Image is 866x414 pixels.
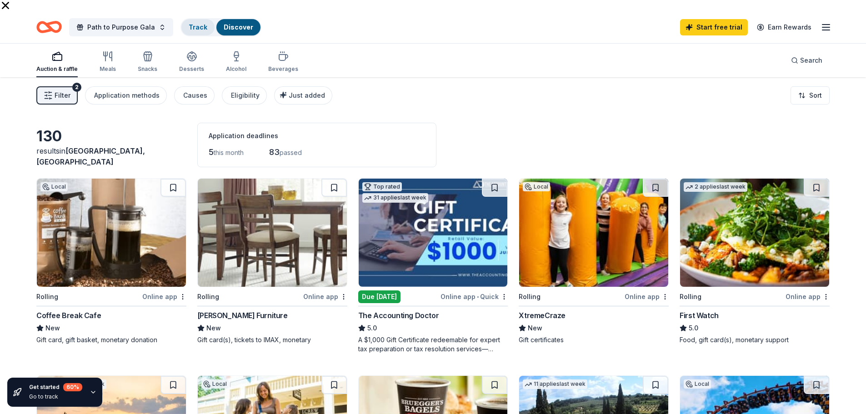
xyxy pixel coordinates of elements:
[29,383,82,391] div: Get started
[680,335,830,344] div: Food, gift card(s), monetary support
[519,178,669,344] a: Image for XtremeCrazeLocalRollingOnline appXtremeCrazeNewGift certificates
[684,182,747,192] div: 2 applies last week
[523,379,587,389] div: 11 applies last week
[680,19,748,35] a: Start free trial
[222,86,267,105] button: Eligibility
[197,178,347,344] a: Image for Jordan's FurnitureRollingOnline app[PERSON_NAME] FurnitureNewGift card(s), tickets to I...
[179,65,204,73] div: Desserts
[791,86,830,105] button: Sort
[36,310,101,321] div: Coffee Break Cafe
[138,47,157,77] button: Snacks
[40,182,68,191] div: Local
[362,193,428,203] div: 31 applies last week
[179,47,204,77] button: Desserts
[29,393,82,400] div: Go to track
[358,310,439,321] div: The Accounting Doctor
[37,179,186,287] img: Image for Coffee Break Cafe
[197,291,219,302] div: Rolling
[183,90,207,101] div: Causes
[36,146,145,166] span: [GEOGRAPHIC_DATA], [GEOGRAPHIC_DATA]
[201,379,229,389] div: Local
[680,291,701,302] div: Rolling
[528,323,542,334] span: New
[280,149,302,156] span: passed
[523,182,550,191] div: Local
[359,179,508,287] img: Image for The Accounting Doctor
[72,83,81,92] div: 2
[180,18,261,36] button: TrackDiscover
[231,90,260,101] div: Eligibility
[142,291,186,302] div: Online app
[36,65,78,73] div: Auction & raffle
[358,335,508,354] div: A $1,000 Gift Certificate redeemable for expert tax preparation or tax resolution services—recipi...
[45,323,60,334] span: New
[367,323,377,334] span: 5.0
[36,335,186,344] div: Gift card, gift basket, monetary donation
[87,22,155,33] span: Path to Purpose Gala
[198,179,347,287] img: Image for Jordan's Furniture
[680,178,830,344] a: Image for First Watch2 applieslast weekRollingOnline appFirst Watch5.0Food, gift card(s), monetar...
[197,335,347,344] div: Gift card(s), tickets to IMAX, monetary
[174,86,215,105] button: Causes
[303,291,347,302] div: Online app
[289,91,325,99] span: Just added
[55,90,70,101] span: Filter
[63,383,82,391] div: 60 %
[36,127,186,145] div: 130
[268,47,298,77] button: Beverages
[477,293,479,300] span: •
[519,179,668,287] img: Image for XtremeCraze
[684,379,711,389] div: Local
[269,147,280,157] span: 83
[36,178,186,344] a: Image for Coffee Break CafeLocalRollingOnline appCoffee Break CafeNewGift card, gift basket, mone...
[69,18,173,36] button: Path to Purpose Gala
[519,310,566,321] div: XtremeCraze
[224,23,253,31] a: Discover
[36,47,78,77] button: Auction & raffle
[36,16,62,38] a: Home
[209,130,425,141] div: Application deadlines
[100,47,116,77] button: Meals
[138,65,157,73] div: Snacks
[800,55,822,66] span: Search
[85,86,167,105] button: Application methods
[689,323,698,334] span: 5.0
[226,47,246,77] button: Alcohol
[519,335,669,344] div: Gift certificates
[36,291,58,302] div: Rolling
[784,51,830,70] button: Search
[268,65,298,73] div: Beverages
[751,19,817,35] a: Earn Rewards
[214,149,244,156] span: this month
[36,145,186,167] div: results
[786,291,830,302] div: Online app
[809,90,822,101] span: Sort
[441,291,508,302] div: Online app Quick
[358,178,508,354] a: Image for The Accounting DoctorTop rated31 applieslast weekDue [DATE]Online app•QuickThe Accounti...
[680,310,719,321] div: First Watch
[197,310,288,321] div: [PERSON_NAME] Furniture
[680,179,829,287] img: Image for First Watch
[206,323,221,334] span: New
[94,90,160,101] div: Application methods
[362,182,402,191] div: Top rated
[209,147,214,157] span: 5
[36,146,145,166] span: in
[226,65,246,73] div: Alcohol
[274,86,332,105] button: Just added
[625,291,669,302] div: Online app
[189,23,207,31] a: Track
[36,86,78,105] button: Filter2
[100,65,116,73] div: Meals
[358,290,400,303] div: Due [DATE]
[519,291,541,302] div: Rolling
